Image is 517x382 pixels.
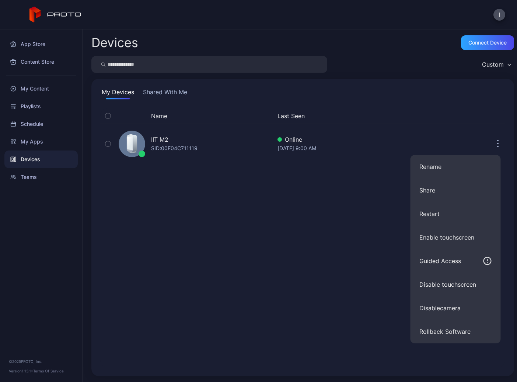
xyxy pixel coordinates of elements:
[151,135,168,144] div: IIT M2
[4,151,78,168] a: Devices
[277,135,412,144] div: Online
[4,98,78,115] a: Playlists
[277,112,409,120] button: Last Seen
[4,115,78,133] a: Schedule
[151,144,198,153] div: SID: 00E04C711119
[100,88,136,99] button: My Devices
[411,249,501,273] button: Guided Access
[468,40,507,46] div: Connect device
[411,273,501,296] button: Disable touchscreen
[91,36,138,49] h2: Devices
[411,202,501,226] button: Restart
[4,80,78,98] a: My Content
[411,178,501,202] button: Share
[411,296,501,320] button: Disablecamera
[411,155,501,178] button: Rename
[419,257,461,265] div: Guided Access
[9,358,73,364] div: © 2025 PROTO, Inc.
[4,53,78,71] a: Content Store
[151,112,167,120] button: Name
[4,168,78,186] a: Teams
[4,35,78,53] a: App Store
[411,226,501,249] button: Enable touchscreen
[4,133,78,151] a: My Apps
[461,35,514,50] button: Connect device
[478,56,514,73] button: Custom
[411,320,501,343] button: Rollback Software
[482,61,504,68] div: Custom
[415,112,482,120] div: Update Device
[277,144,412,153] div: [DATE] 9:00 AM
[9,369,33,373] span: Version 1.13.1 •
[33,369,64,373] a: Terms Of Service
[493,9,505,21] button: I
[142,88,189,99] button: Shared With Me
[490,112,505,120] div: Options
